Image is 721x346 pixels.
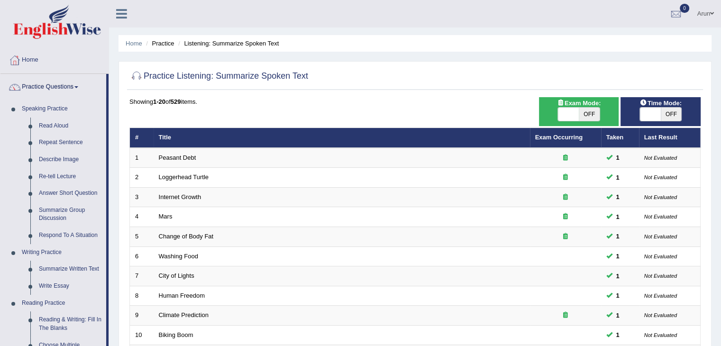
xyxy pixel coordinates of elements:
small: Not Evaluated [644,332,677,338]
span: You can still take this question [612,271,623,281]
a: Change of Body Fat [159,233,214,240]
span: You can still take this question [612,291,623,300]
th: Last Result [639,128,701,148]
a: Writing Practice [18,244,106,261]
th: Title [154,128,530,148]
td: 1 [130,148,154,168]
a: Answer Short Question [35,185,106,202]
a: Speaking Practice [18,100,106,118]
a: Re-tell Lecture [35,168,106,185]
a: Internet Growth [159,193,201,200]
a: Loggerhead Turtle [159,173,209,181]
h2: Practice Listening: Summarize Spoken Text [129,69,308,83]
small: Not Evaluated [644,155,677,161]
b: 529 [171,98,181,105]
div: Exam occurring question [535,173,596,182]
li: Listening: Summarize Spoken Text [176,39,279,48]
span: You can still take this question [612,173,623,182]
td: 2 [130,168,154,188]
span: Time Mode: [636,98,685,108]
span: You can still take this question [612,212,623,222]
small: Not Evaluated [644,234,677,239]
span: You can still take this question [612,310,623,320]
small: Not Evaluated [644,293,677,299]
span: You can still take this question [612,192,623,202]
a: Biking Boom [159,331,193,338]
div: Exam occurring question [535,212,596,221]
td: 8 [130,286,154,306]
td: 7 [130,266,154,286]
a: Summarize Group Discussion [35,202,106,227]
span: 0 [680,4,689,13]
div: Show exams occurring in exams [539,97,619,126]
a: Washing Food [159,253,198,260]
th: Taken [601,128,639,148]
span: OFF [579,108,600,121]
small: Not Evaluated [644,174,677,180]
a: Summarize Written Text [35,261,106,278]
span: You can still take this question [612,330,623,340]
li: Practice [144,39,174,48]
span: OFF [661,108,682,121]
a: Exam Occurring [535,134,583,141]
a: Practice Questions [0,74,106,98]
td: 9 [130,306,154,326]
small: Not Evaluated [644,273,677,279]
a: Respond To A Situation [35,227,106,244]
small: Not Evaluated [644,254,677,259]
a: Read Aloud [35,118,106,135]
td: 10 [130,325,154,345]
a: Reading Practice [18,295,106,312]
td: 6 [130,246,154,266]
div: Showing of items. [129,97,701,106]
small: Not Evaluated [644,312,677,318]
a: Home [0,47,109,71]
a: Human Freedom [159,292,205,299]
a: Mars [159,213,173,220]
a: Peasant Debt [159,154,196,161]
a: City of Lights [159,272,194,279]
a: Write Essay [35,278,106,295]
small: Not Evaluated [644,194,677,200]
td: 3 [130,187,154,207]
div: Exam occurring question [535,154,596,163]
a: Describe Image [35,151,106,168]
span: Exam Mode: [553,98,604,108]
span: You can still take this question [612,153,623,163]
div: Exam occurring question [535,193,596,202]
th: # [130,128,154,148]
td: 4 [130,207,154,227]
small: Not Evaluated [644,214,677,219]
b: 1-20 [153,98,165,105]
span: You can still take this question [612,251,623,261]
td: 5 [130,227,154,247]
a: Repeat Sentence [35,134,106,151]
span: You can still take this question [612,231,623,241]
a: Climate Prediction [159,311,209,319]
a: Home [126,40,142,47]
div: Exam occurring question [535,311,596,320]
div: Exam occurring question [535,232,596,241]
a: Reading & Writing: Fill In The Blanks [35,311,106,337]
